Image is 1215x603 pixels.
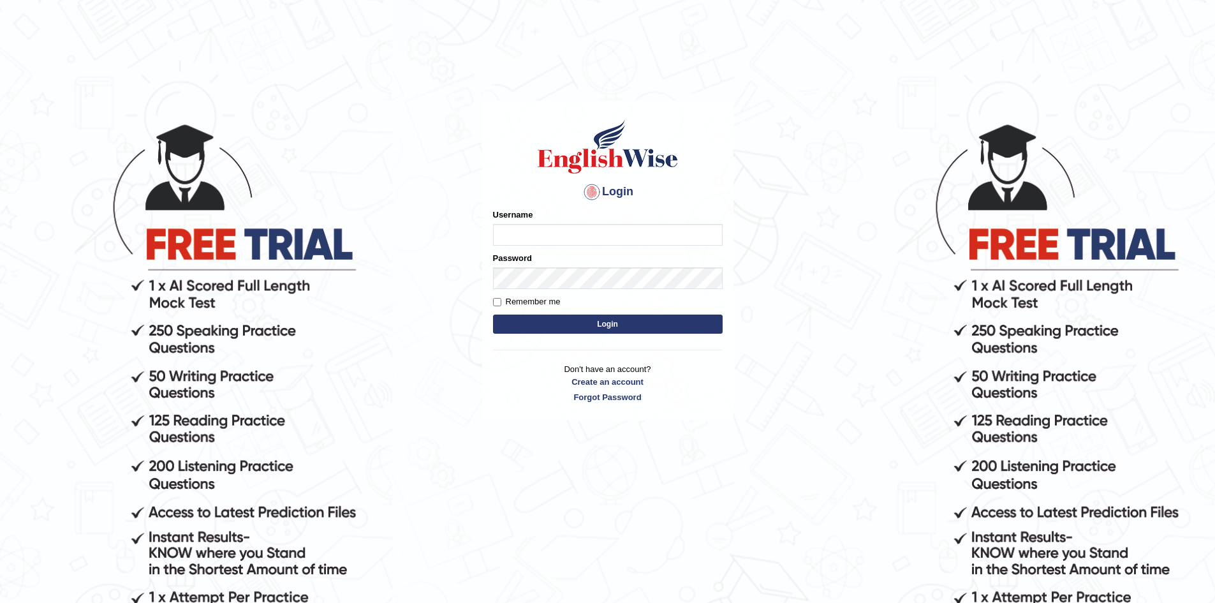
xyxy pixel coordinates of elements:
p: Don't have an account? [493,363,723,403]
label: Password [493,252,532,264]
img: Logo of English Wise sign in for intelligent practice with AI [535,118,681,175]
a: Create an account [493,376,723,388]
h4: Login [493,182,723,202]
input: Remember me [493,298,501,306]
label: Remember me [493,295,561,308]
label: Username [493,209,533,221]
button: Login [493,315,723,334]
a: Forgot Password [493,391,723,403]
